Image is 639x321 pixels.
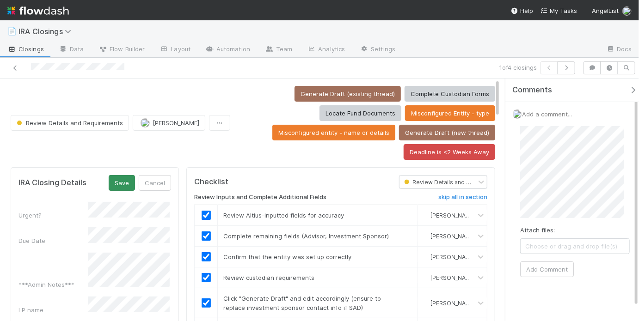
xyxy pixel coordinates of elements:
[98,44,145,54] span: Flow Builder
[18,27,76,36] span: IRA Closings
[422,212,429,219] img: avatar_768cd48b-9260-4103-b3ef-328172ae0546.png
[223,274,314,281] span: Review custodian requirements
[11,115,129,131] button: Review Details and Requirements
[513,109,522,119] img: avatar_768cd48b-9260-4103-b3ef-328172ae0546.png
[295,86,401,102] button: Generate Draft (existing thread)
[109,175,135,191] button: Save
[51,42,91,57] a: Data
[223,212,344,219] span: Review Altius-inputted fields for accuracy
[511,6,533,15] div: Help
[402,179,505,186] span: Review Details and Requirements
[133,115,205,131] button: [PERSON_NAME]
[541,6,577,15] a: My Tasks
[223,295,381,311] span: Click "Generate Draft" and edit accordingly (ensure to replace investment sponsor contact info if...
[541,7,577,14] span: My Tasks
[430,299,476,306] span: [PERSON_NAME]
[422,232,429,240] img: avatar_768cd48b-9260-4103-b3ef-328172ae0546.png
[18,236,88,245] div: Due Date
[194,177,228,187] h5: Checklist
[18,211,88,220] div: Urgent?
[300,42,352,57] a: Analytics
[139,175,171,191] button: Cancel
[422,299,429,307] img: avatar_768cd48b-9260-4103-b3ef-328172ae0546.png
[520,261,574,277] button: Add Comment
[15,119,123,127] span: Review Details and Requirements
[194,194,326,201] h6: Review Inputs and Complete Additional Fields
[622,6,632,16] img: avatar_768cd48b-9260-4103-b3ef-328172ae0546.png
[91,42,152,57] a: Flow Builder
[430,212,476,218] span: [PERSON_NAME]
[223,232,389,240] span: Complete remaining fields (Advisor, Investment Sponsor)
[152,42,198,57] a: Layout
[438,194,487,201] h6: skip all in section
[430,274,476,281] span: [PERSON_NAME]
[7,27,17,35] span: 📄
[319,105,401,121] button: Locate Fund Documents
[438,194,487,205] a: skip all in section
[512,85,552,95] span: Comments
[352,42,403,57] a: Settings
[18,178,86,188] h5: IRA Closing Details
[422,274,429,281] img: avatar_768cd48b-9260-4103-b3ef-328172ae0546.png
[7,44,44,54] span: Closings
[141,118,150,127] img: avatar_768cd48b-9260-4103-b3ef-328172ae0546.png
[592,7,619,14] span: AngelList
[520,225,555,235] label: Attach files:
[405,86,495,102] button: Complete Custodian Forms
[18,305,88,315] div: LP name
[430,232,476,239] span: [PERSON_NAME]
[399,125,495,140] button: Generate Draft (new thread)
[422,253,429,260] img: avatar_768cd48b-9260-4103-b3ef-328172ae0546.png
[198,42,258,57] a: Automation
[430,253,476,260] span: [PERSON_NAME]
[599,42,639,57] a: Docs
[7,3,69,18] img: logo-inverted-e16ddd16eac7371096b0.svg
[404,144,495,160] button: Deadline is <2 Weeks Away
[499,63,537,72] span: 1 of 4 closings
[258,42,300,57] a: Team
[522,110,572,118] span: Add a comment...
[272,125,395,140] button: Misconfigured entity - name or details
[223,253,351,260] span: Confirm that the entity was set up correctly
[521,239,629,254] span: Choose or drag and drop file(s)
[153,119,199,127] span: [PERSON_NAME]
[405,105,495,121] button: Misconfigured Entity - type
